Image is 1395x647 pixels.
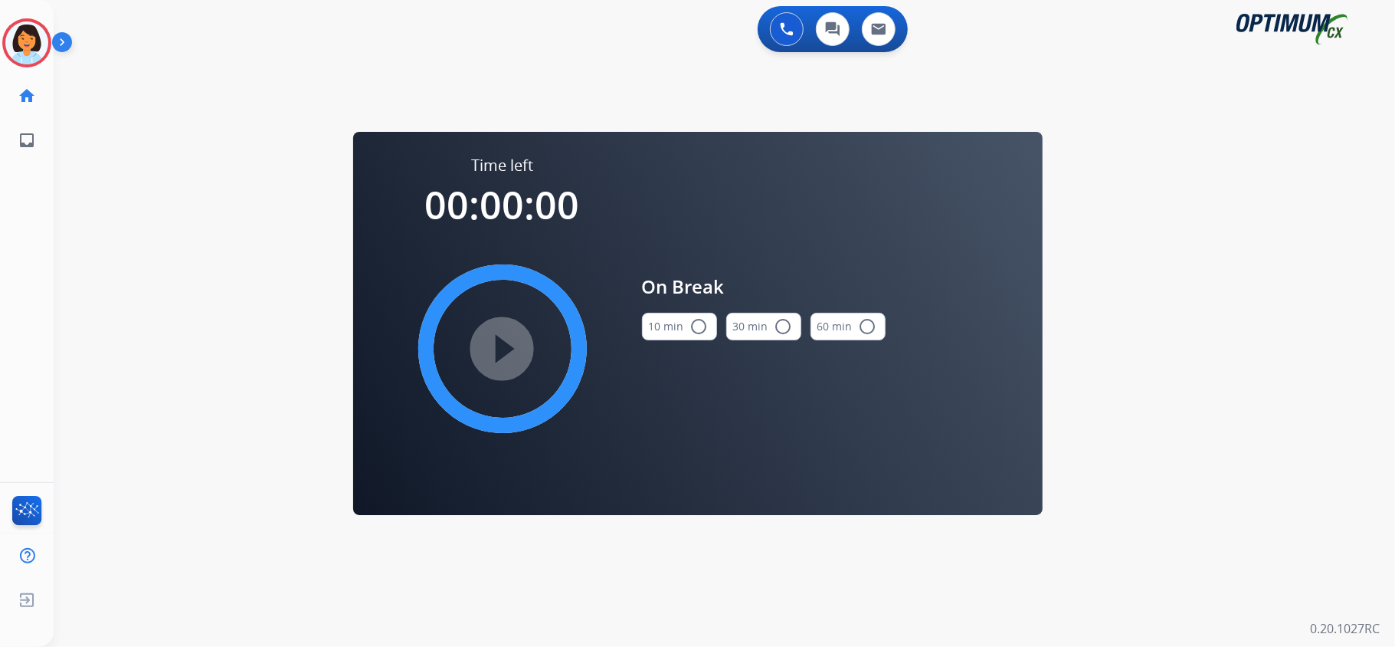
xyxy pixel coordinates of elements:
mat-icon: radio_button_unchecked [690,317,709,336]
p: 0.20.1027RC [1310,619,1380,638]
span: 00:00:00 [425,179,580,231]
button: 60 min [810,313,886,340]
span: On Break [642,273,886,301]
mat-icon: radio_button_unchecked [859,317,877,336]
mat-icon: inbox [18,131,36,149]
button: 30 min [726,313,801,340]
mat-icon: radio_button_unchecked [774,317,793,336]
button: 10 min [642,313,717,340]
span: Time left [471,155,533,176]
mat-icon: home [18,87,36,105]
img: avatar [5,21,48,64]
